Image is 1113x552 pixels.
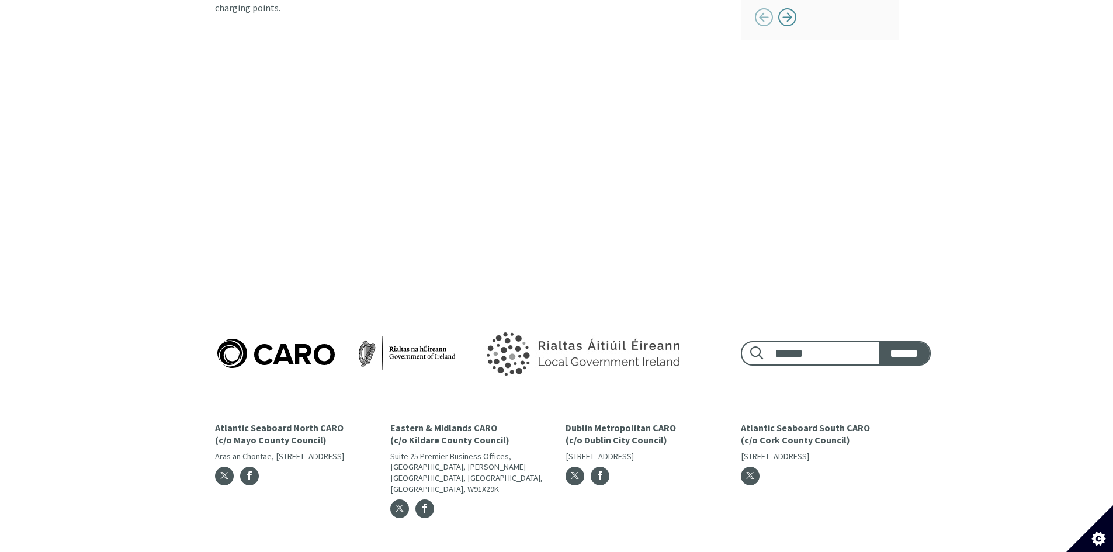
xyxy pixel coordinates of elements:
[566,451,723,462] p: [STREET_ADDRESS]
[591,467,609,485] a: Facebook
[215,336,458,370] img: Caro logo
[390,422,548,446] p: Eastern & Midlands CARO (c/o Kildare County Council)
[741,467,760,485] a: Twitter
[215,422,373,446] p: Atlantic Seaboard North CARO (c/o Mayo County Council)
[566,467,584,485] a: Twitter
[390,499,409,518] a: Twitter
[460,317,703,390] img: Government of Ireland logo
[390,451,548,495] p: Suite 25 Premier Business Offices, [GEOGRAPHIC_DATA], [PERSON_NAME][GEOGRAPHIC_DATA], [GEOGRAPHIC...
[741,422,899,446] p: Atlantic Seaboard South CARO (c/o Cork County Council)
[240,467,259,485] a: Facebook
[566,422,723,446] p: Dublin Metropolitan CARO (c/o Dublin City Council)
[215,451,373,462] p: Aras an Chontae, [STREET_ADDRESS]
[1066,505,1113,552] button: Set cookie preferences
[215,467,234,485] a: Twitter
[415,499,434,518] a: Facebook
[741,451,899,462] p: [STREET_ADDRESS]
